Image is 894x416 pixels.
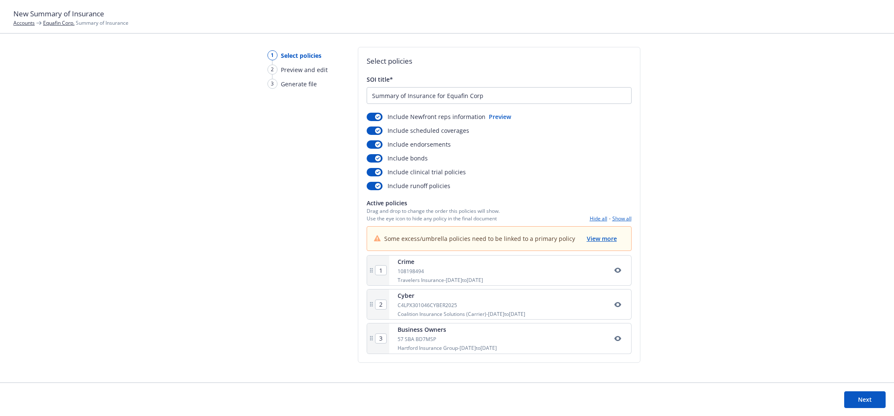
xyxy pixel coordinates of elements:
span: Generate file [281,80,317,88]
span: Summary of Insurance [43,19,128,26]
h1: New Summary of Insurance [13,8,881,19]
span: View more [587,235,617,243]
span: Active policies [367,199,500,207]
div: Include runoff policies [367,181,450,190]
span: SOI title* [367,75,393,83]
div: Business Owners57 SBA BD7MSPHartford Insurance Group-[DATE]to[DATE] [367,323,632,354]
div: Include clinical trial policies [367,168,466,176]
div: Crime [398,257,483,266]
div: Travelers Insurance - [DATE] to [DATE] [398,276,483,284]
div: Include bonds [367,154,428,163]
input: Enter a title [367,88,631,103]
span: Drag and drop to change the order this policies will show. Use the eye icon to hide any policy in... [367,207,500,222]
div: 3 [267,79,277,89]
a: Accounts [13,19,35,26]
div: C4LPX301046CYBER2025 [398,302,525,309]
button: Next [844,391,886,408]
div: Include Newfront reps information [367,112,486,121]
div: Business Owners [398,325,497,334]
div: Hartford Insurance Group - [DATE] to [DATE] [398,344,497,351]
div: 1 [267,50,277,60]
div: Include scheduled coverages [367,126,469,135]
div: - [590,215,632,222]
span: Select policies [281,51,321,60]
div: 57 SBA BD7MSP [398,336,497,343]
button: Hide all [590,215,607,222]
div: 108198494 [398,268,483,275]
span: Preview and edit [281,65,328,74]
div: Crime108198494Travelers Insurance-[DATE]to[DATE] [367,255,632,286]
a: Equafin Corp. [43,19,74,26]
button: View more [586,233,618,244]
h2: Select policies [367,56,632,67]
div: Cyber [398,291,525,300]
div: Coalition Insurance Solutions (Carrier) - [DATE] to [DATE] [398,310,525,318]
button: Preview [489,112,511,121]
button: Show all [612,215,632,222]
span: Some excess/umbrella policies need to be linked to a primary policy [384,234,575,243]
div: CyberC4LPX301046CYBER2025Coalition Insurance Solutions (Carrier)-[DATE]to[DATE] [367,289,632,320]
div: 2 [267,65,277,75]
div: Include endorsements [367,140,451,149]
